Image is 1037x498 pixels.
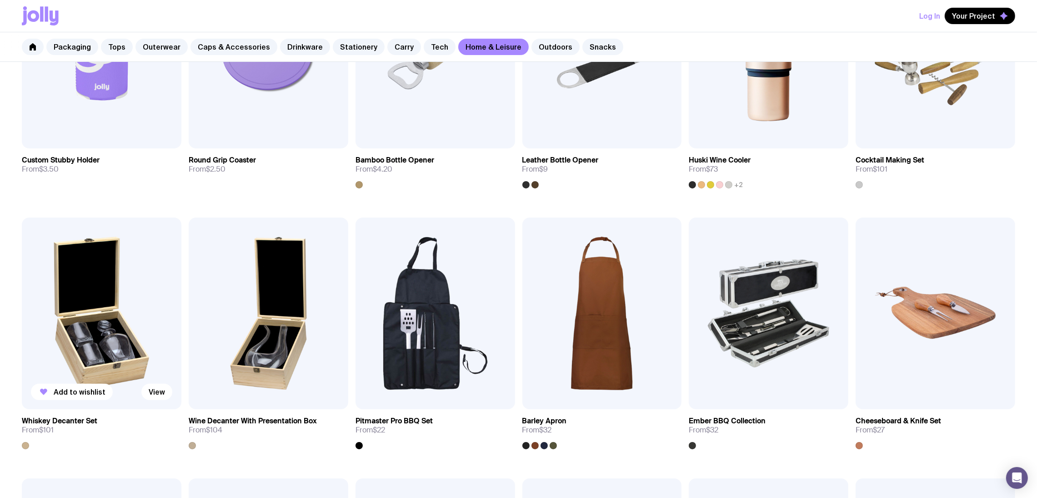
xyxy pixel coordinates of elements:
span: From [522,426,552,435]
button: Your Project [945,8,1015,24]
h3: Whiskey Decanter Set [22,417,97,426]
a: Outdoors [531,39,580,55]
h3: Leather Bottle Opener [522,156,599,165]
span: $32 [540,425,552,435]
a: Bamboo Bottle OpenerFrom$4.20 [356,148,515,188]
div: Open Intercom Messenger [1006,467,1028,489]
span: From [689,426,718,435]
h3: Wine Decanter With Presentation Box [189,417,317,426]
span: $22 [373,425,385,435]
span: $32 [706,425,718,435]
span: $101 [873,164,887,174]
span: $4.20 [373,164,392,174]
a: Custom Stubby HolderFrom$3.50 [22,148,181,181]
h3: Ember BBQ Collection [689,417,766,426]
span: $9 [540,164,548,174]
a: Packaging [46,39,98,55]
span: From [356,426,385,435]
a: Round Grip CoasterFrom$2.50 [189,148,348,181]
span: From [189,165,225,174]
a: Huski Wine CoolerFrom$73+2 [689,148,848,188]
a: Whiskey Decanter SetFrom$101 [22,409,181,449]
button: Add to wishlist [31,384,113,400]
a: Drinkware [280,39,330,55]
a: Stationery [333,39,385,55]
a: Pitmaster Pro BBQ SetFrom$22 [356,409,515,449]
a: Caps & Accessories [190,39,277,55]
a: Tech [424,39,456,55]
span: $101 [39,425,54,435]
span: $2.50 [206,164,225,174]
h3: Huski Wine Cooler [689,156,751,165]
span: From [189,426,222,435]
a: Outerwear [135,39,188,55]
span: From [356,165,392,174]
h3: Cocktail Making Set [856,156,924,165]
span: +2 [734,181,743,188]
a: Carry [387,39,421,55]
h3: Bamboo Bottle Opener [356,156,434,165]
span: From [856,165,887,174]
a: Snacks [582,39,623,55]
a: Cocktail Making SetFrom$101 [856,148,1015,188]
h3: Round Grip Coaster [189,156,256,165]
h3: Cheeseboard & Knife Set [856,417,941,426]
h3: Custom Stubby Holder [22,156,100,165]
span: Add to wishlist [54,387,105,396]
span: From [689,165,718,174]
span: $27 [873,425,885,435]
a: Wine Decanter With Presentation BoxFrom$104 [189,409,348,449]
span: Your Project [952,11,995,20]
a: Barley ApronFrom$32 [522,409,682,449]
span: From [856,426,885,435]
span: From [22,165,59,174]
span: From [522,165,548,174]
a: Cheeseboard & Knife SetFrom$27 [856,409,1015,449]
a: Home & Leisure [458,39,529,55]
span: From [22,426,54,435]
h3: Barley Apron [522,417,567,426]
a: Tops [101,39,133,55]
a: View [141,384,172,400]
button: Log In [919,8,940,24]
span: $104 [206,425,222,435]
a: Leather Bottle OpenerFrom$9 [522,148,682,188]
a: Ember BBQ CollectionFrom$32 [689,409,848,449]
h3: Pitmaster Pro BBQ Set [356,417,433,426]
span: $3.50 [39,164,59,174]
span: $73 [706,164,718,174]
